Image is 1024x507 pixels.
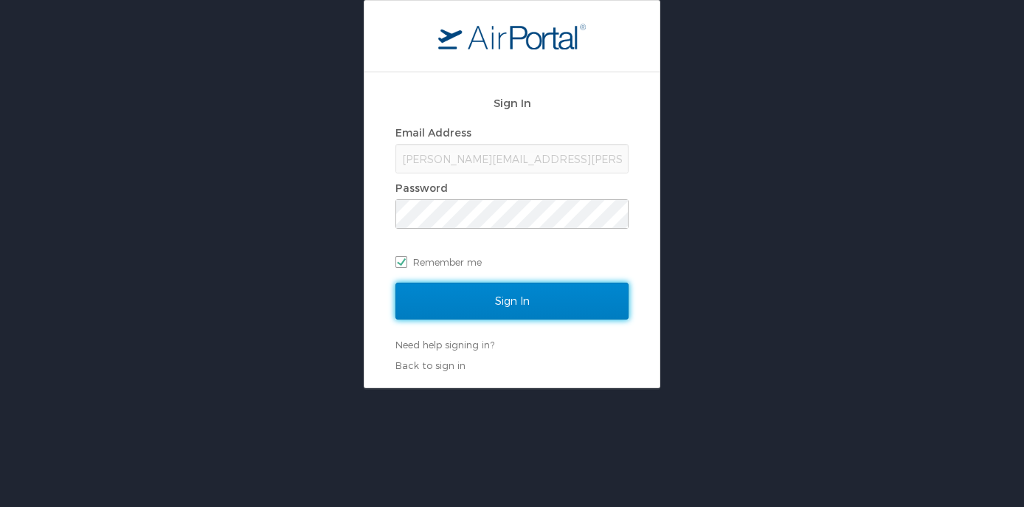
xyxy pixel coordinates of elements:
[395,339,494,351] a: Need help signing in?
[438,23,586,49] img: logo
[395,283,629,320] input: Sign In
[395,359,466,371] a: Back to sign in
[395,251,629,273] label: Remember me
[395,182,448,194] label: Password
[395,94,629,111] h2: Sign In
[395,126,471,139] label: Email Address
